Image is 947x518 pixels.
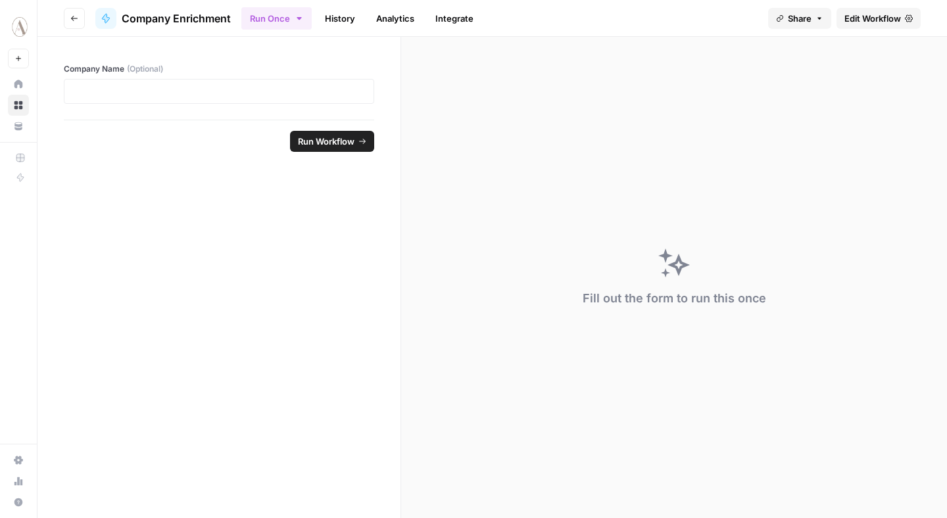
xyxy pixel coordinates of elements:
[768,8,831,29] button: Share
[317,8,363,29] a: History
[8,471,29,492] a: Usage
[427,8,481,29] a: Integrate
[788,12,812,25] span: Share
[95,8,231,29] a: Company Enrichment
[127,63,163,75] span: (Optional)
[241,7,312,30] button: Run Once
[122,11,231,26] span: Company Enrichment
[368,8,422,29] a: Analytics
[8,95,29,116] a: Browse
[290,131,374,152] button: Run Workflow
[844,12,901,25] span: Edit Workflow
[583,289,766,308] div: Fill out the form to run this once
[8,116,29,137] a: Your Data
[64,63,374,75] label: Company Name
[8,74,29,95] a: Home
[8,492,29,513] button: Help + Support
[8,11,29,43] button: Workspace: Audenticity
[8,15,32,39] img: Audenticity Logo
[8,450,29,471] a: Settings
[837,8,921,29] a: Edit Workflow
[298,135,354,148] span: Run Workflow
